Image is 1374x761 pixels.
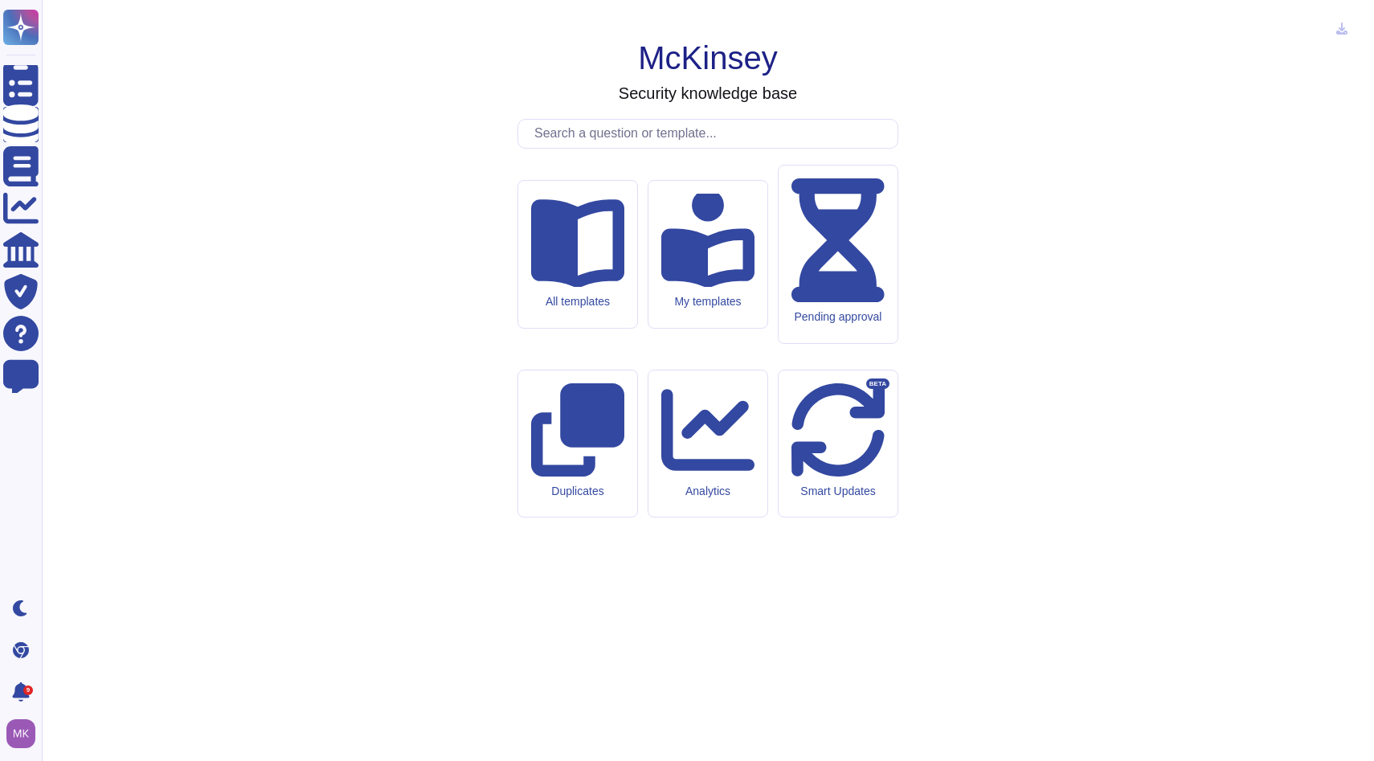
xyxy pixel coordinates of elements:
[23,685,33,695] div: 9
[661,485,754,498] div: Analytics
[6,719,35,748] img: user
[866,378,889,390] div: BETA
[3,716,47,751] button: user
[526,120,898,148] input: Search a question or template...
[661,295,754,309] div: My templates
[531,295,624,309] div: All templates
[638,39,777,77] h1: McKinsey
[791,310,885,324] div: Pending approval
[531,485,624,498] div: Duplicates
[619,84,797,103] h3: Security knowledge base
[791,485,885,498] div: Smart Updates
